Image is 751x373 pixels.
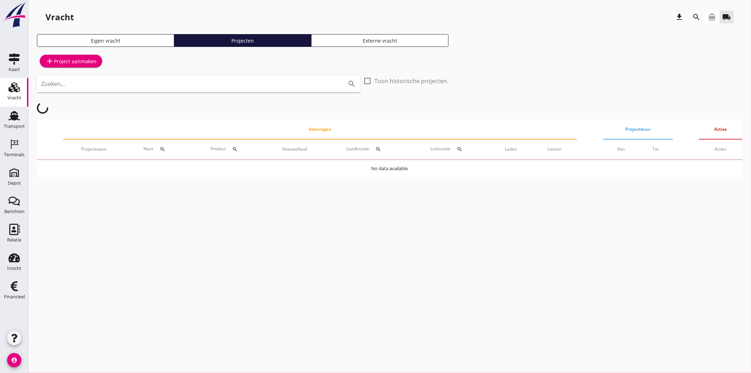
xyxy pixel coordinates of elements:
th: Acties [699,119,742,139]
a: Externe vracht [311,34,449,47]
th: Product [191,139,264,159]
div: Relatie [7,238,21,242]
a: Eigen vracht [37,34,174,47]
i: download [675,13,684,21]
i: search [160,146,165,152]
i: search [692,13,701,21]
i: add [45,57,54,65]
th: Projectduur [603,119,673,139]
div: Berichten [4,209,24,214]
th: Acties [699,139,742,159]
img: logo-small.a267ee39.svg [1,2,27,28]
div: Project aanmaken [45,57,97,65]
div: Inzicht [7,266,21,271]
th: Klant [125,139,191,159]
div: Financieel [4,294,25,299]
th: Laden [490,139,532,159]
div: Vracht [7,96,21,100]
td: No data available [37,160,742,177]
div: Vracht [45,11,74,23]
div: Terminals [4,152,24,157]
i: search [348,80,356,88]
div: Eigen vracht [40,37,171,44]
th: Loslocatie [410,139,490,159]
div: Transport [4,124,25,129]
th: Lossen [532,139,577,159]
i: search [457,146,462,152]
th: Aanvragen [63,119,577,139]
a: Project aanmaken [40,55,102,67]
th: Hoeveelheid [264,139,325,159]
div: Projecten [177,37,308,44]
label: Toon historische projecten. [375,77,449,85]
input: Zoeken... [41,78,336,90]
i: local_shipping [723,13,731,21]
th: Projectnaam [63,139,125,159]
th: Van [603,139,639,159]
i: account_circle [7,353,21,367]
div: Externe vracht [314,37,445,44]
a: Projecten [174,34,312,47]
i: directions_boat [708,13,717,21]
div: Kaart [9,67,20,72]
th: Tot [639,139,673,159]
th: Laadlocatie [325,139,410,159]
div: Depot [8,181,21,185]
i: search [376,146,382,152]
i: search [232,146,238,152]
